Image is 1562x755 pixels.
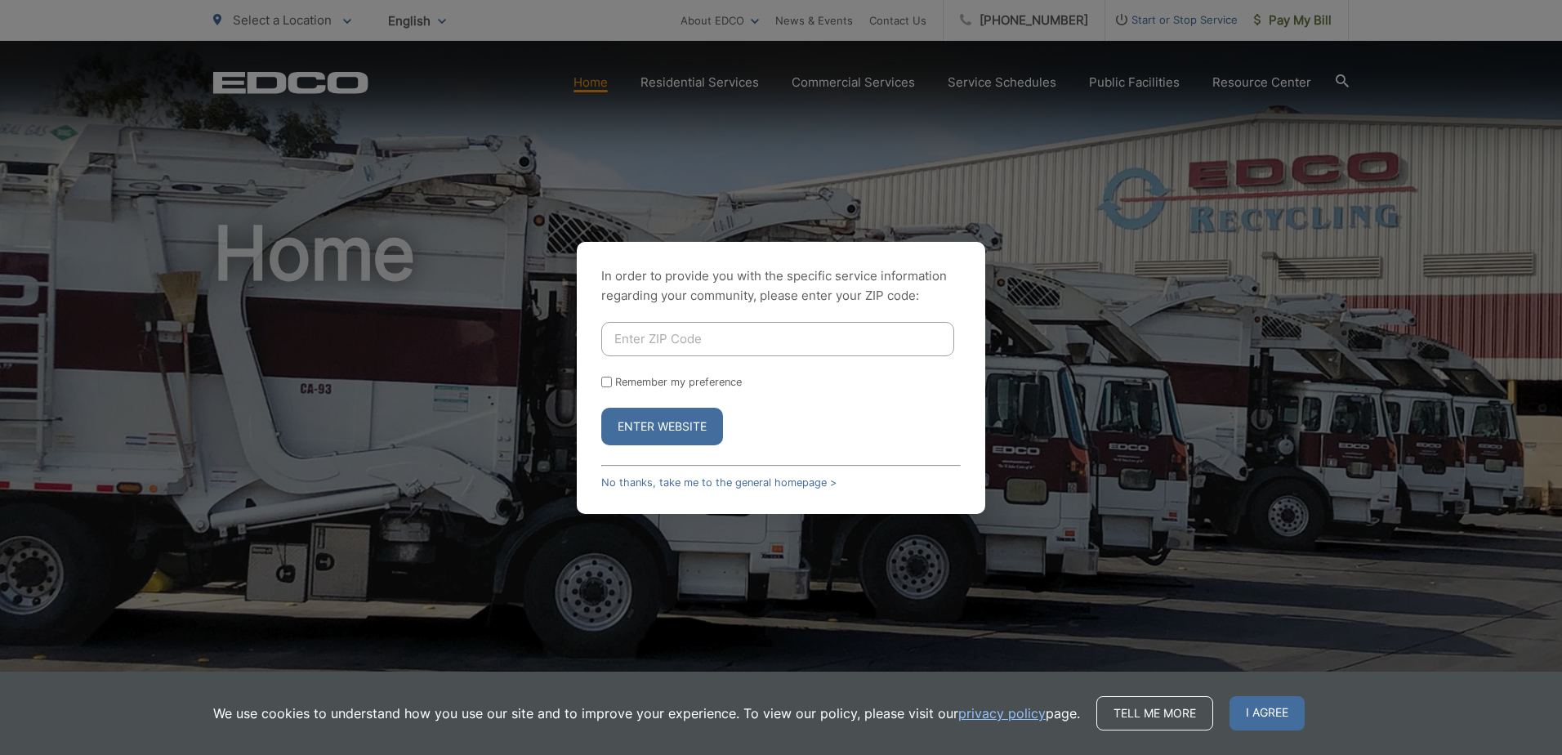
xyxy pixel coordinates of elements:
a: No thanks, take me to the general homepage > [601,476,837,489]
p: We use cookies to understand how you use our site and to improve your experience. To view our pol... [213,704,1080,723]
input: Enter ZIP Code [601,322,954,356]
label: Remember my preference [615,376,742,388]
p: In order to provide you with the specific service information regarding your community, please en... [601,266,961,306]
a: privacy policy [958,704,1046,723]
button: Enter Website [601,408,723,445]
span: I agree [1230,696,1305,730]
a: Tell me more [1096,696,1213,730]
